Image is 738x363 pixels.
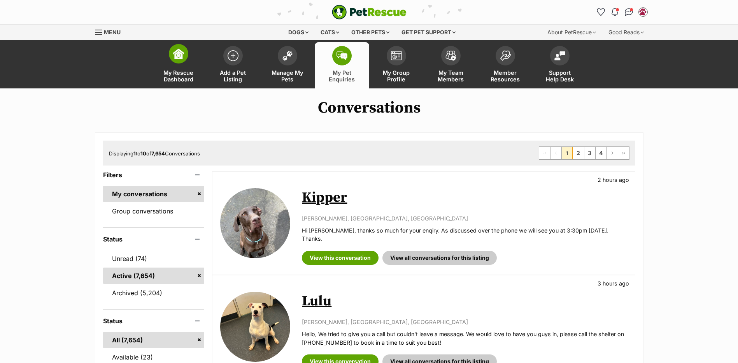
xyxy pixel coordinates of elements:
a: Next page [607,147,618,159]
p: [PERSON_NAME], [GEOGRAPHIC_DATA], [GEOGRAPHIC_DATA] [302,214,627,222]
img: Kipper [220,188,290,258]
a: All (7,654) [103,332,205,348]
div: Other pets [346,25,395,40]
a: View this conversation [302,251,379,265]
a: Member Resources [478,42,533,88]
p: Hello, We tried to give you a call but couldn't leave a message. We would love to have you guys i... [302,330,627,347]
span: Manage My Pets [270,69,305,83]
p: Hi [PERSON_NAME], thanks so much for your enqiry. As discussed over the phone we will see you at ... [302,226,627,243]
a: Menu [95,25,126,39]
img: pet-enquiries-icon-7e3ad2cf08bfb03b45e93fb7055b45f3efa6380592205ae92323e6603595dc1f.svg [337,51,347,60]
img: help-desk-icon-fdf02630f3aa405de69fd3d07c3f3aa587a6932b1a1747fa1d2bba05be0121f9.svg [554,51,565,60]
a: Manage My Pets [260,42,315,88]
header: Filters [103,171,205,178]
a: Active (7,654) [103,268,205,284]
button: My account [637,6,649,18]
p: [PERSON_NAME], [GEOGRAPHIC_DATA], [GEOGRAPHIC_DATA] [302,318,627,326]
button: Notifications [609,6,621,18]
span: Add a Pet Listing [216,69,251,83]
img: dashboard-icon-eb2f2d2d3e046f16d808141f083e7271f6b2e854fb5c12c21221c1fb7104beca.svg [173,48,184,59]
div: Dogs [283,25,314,40]
p: 2 hours ago [598,176,629,184]
strong: 7,654 [151,150,165,157]
header: Status [103,236,205,243]
a: Group conversations [103,203,205,219]
a: Support Help Desk [533,42,587,88]
a: Favourites [595,6,607,18]
span: Previous page [550,147,561,159]
img: chat-41dd97257d64d25036548639549fe6c8038ab92f7586957e7f3b1b290dea8141.svg [625,8,633,16]
img: add-pet-listing-icon-0afa8454b4691262ce3f59096e99ab1cd57d4a30225e0717b998d2c9b9846f56.svg [228,50,238,61]
span: My Team Members [433,69,468,83]
a: View all conversations for this listing [382,251,497,265]
span: My Group Profile [379,69,414,83]
div: About PetRescue [542,25,601,40]
span: My Pet Enquiries [324,69,359,83]
a: Kipper [302,189,347,206]
a: Conversations [623,6,635,18]
div: Cats [315,25,345,40]
span: My Rescue Dashboard [161,69,196,83]
a: Last page [618,147,629,159]
a: My Team Members [424,42,478,88]
span: Page 1 [562,147,573,159]
a: My conversations [103,186,205,202]
div: Get pet support [396,25,461,40]
a: My Rescue Dashboard [151,42,206,88]
a: Archived (5,204) [103,285,205,301]
a: Page 4 [596,147,607,159]
img: Ballarat Animal Shelter profile pic [639,8,647,16]
img: member-resources-icon-8e73f808a243e03378d46382f2149f9095a855e16c252ad45f914b54edf8863c.svg [500,50,511,61]
a: Lulu [302,293,331,310]
img: group-profile-icon-3fa3cf56718a62981997c0bc7e787c4b2cf8bcc04b72c1350f741eb67cf2f40e.svg [391,51,402,60]
a: My Pet Enquiries [315,42,369,88]
header: Status [103,317,205,324]
span: First page [539,147,550,159]
a: Page 3 [584,147,595,159]
img: notifications-46538b983faf8c2785f20acdc204bb7945ddae34d4c08c2a6579f10ce5e182be.svg [612,8,618,16]
a: Unread (74) [103,250,205,267]
div: Good Reads [603,25,649,40]
strong: 1 [133,150,136,157]
span: Displaying to of Conversations [109,150,200,157]
img: team-members-icon-5396bd8760b3fe7c0b43da4ab00e1e3bb1a5d9ba89233759b79545d2d3fc5d0d.svg [445,51,456,61]
a: Page 2 [573,147,584,159]
span: Member Resources [488,69,523,83]
span: Support Help Desk [542,69,577,83]
p: 3 hours ago [598,279,629,287]
img: logo-e224e6f780fb5917bec1dbf3a21bbac754714ae5b6737aabdf751b685950b380.svg [332,5,407,19]
img: manage-my-pets-icon-02211641906a0b7f246fdf0571729dbe1e7629f14944591b6c1af311fb30b64b.svg [282,51,293,61]
img: Lulu [220,292,290,362]
ul: Account quick links [595,6,649,18]
strong: 10 [140,150,146,157]
a: My Group Profile [369,42,424,88]
a: Add a Pet Listing [206,42,260,88]
a: PetRescue [332,5,407,19]
nav: Pagination [539,146,629,160]
span: Menu [104,29,121,35]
